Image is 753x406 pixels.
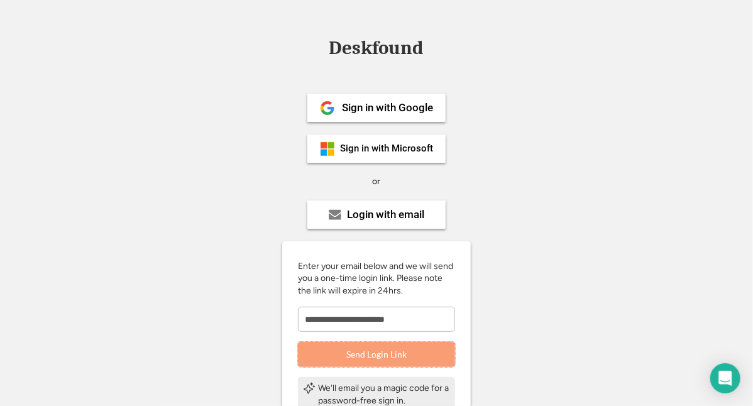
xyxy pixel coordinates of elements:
div: Sign in with Google [342,102,433,113]
img: ms-symbollockup_mssymbol_19.png [320,141,335,156]
div: Enter your email below and we will send you a one-time login link. Please note the link will expi... [298,260,455,297]
div: Login with email [348,209,425,220]
div: or [373,175,381,188]
div: Open Intercom Messenger [710,363,740,393]
button: Send Login Link [298,342,455,367]
img: 1024px-Google__G__Logo.svg.png [320,101,335,116]
div: Sign in with Microsoft [340,144,433,153]
div: Deskfound [323,38,430,58]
